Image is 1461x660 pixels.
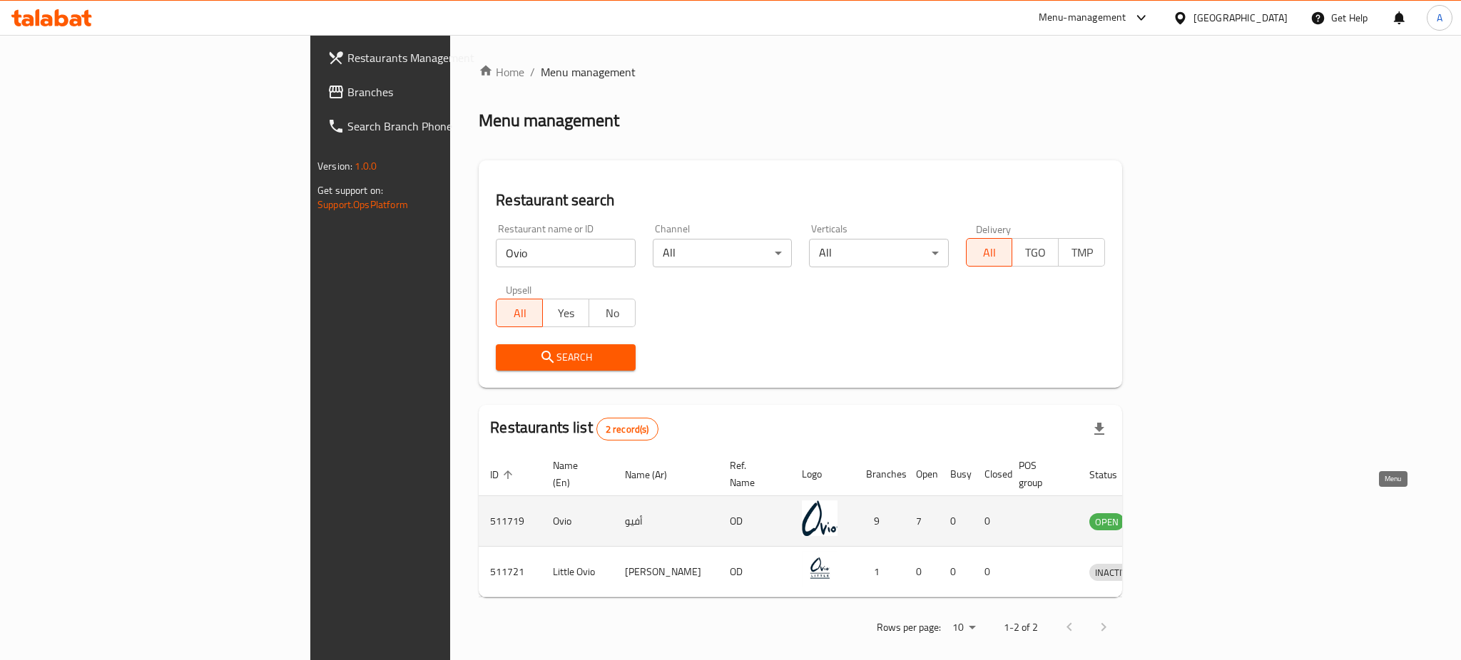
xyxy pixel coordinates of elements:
[541,63,636,81] span: Menu management
[855,453,905,496] th: Branches
[506,284,532,294] label: Upsell
[939,547,973,597] td: 0
[1089,564,1138,581] div: INACTIVE
[549,303,584,324] span: Yes
[802,551,838,587] img: Little Ovio
[317,181,383,200] span: Get support on:
[1193,10,1288,26] div: [GEOGRAPHIC_DATA]
[316,109,554,143] a: Search Branch Phone
[1019,457,1061,491] span: POS group
[1089,466,1136,483] span: Status
[973,496,1007,547] td: 0
[496,344,635,371] button: Search
[1437,10,1442,26] span: A
[1058,238,1105,267] button: TMP
[730,457,773,491] span: Ref. Name
[1089,564,1138,581] span: INACTIVE
[614,496,718,547] td: أفيو
[541,496,614,547] td: Ovio
[809,239,948,267] div: All
[718,547,790,597] td: OD
[877,619,941,636] p: Rows per page:
[496,239,635,267] input: Search for restaurant name or ID..
[1089,514,1124,530] span: OPEN
[1039,9,1126,26] div: Menu-management
[939,496,973,547] td: 0
[1018,242,1053,263] span: TGO
[595,303,630,324] span: No
[1012,238,1059,267] button: TGO
[976,224,1012,234] label: Delivery
[905,496,939,547] td: 7
[972,242,1007,263] span: All
[316,41,554,75] a: Restaurants Management
[490,466,517,483] span: ID
[347,83,543,100] span: Branches
[855,496,905,547] td: 9
[490,417,658,440] h2: Restaurants list
[596,418,658,440] div: Total records count
[589,299,636,327] button: No
[347,49,543,66] span: Restaurants Management
[541,547,614,597] td: Little Ovio
[355,157,377,175] span: 1.0.0
[718,496,790,547] td: OD
[802,500,838,536] img: Ovio
[496,190,1105,211] h2: Restaurant search
[1004,619,1038,636] p: 1-2 of 2
[973,453,1007,496] th: Closed
[905,453,939,496] th: Open
[947,617,981,639] div: Rows per page:
[507,349,623,366] span: Search
[317,157,352,175] span: Version:
[855,547,905,597] td: 1
[496,299,543,327] button: All
[542,299,589,327] button: Yes
[479,453,1204,597] table: enhanced table
[597,423,658,436] span: 2 record(s)
[316,75,554,109] a: Branches
[966,238,1013,267] button: All
[553,457,596,491] span: Name (En)
[939,453,973,496] th: Busy
[502,303,537,324] span: All
[317,195,408,214] a: Support.OpsPlatform
[653,239,792,267] div: All
[347,118,543,135] span: Search Branch Phone
[905,547,939,597] td: 0
[614,547,718,597] td: [PERSON_NAME]
[790,453,855,496] th: Logo
[1082,412,1116,446] div: Export file
[973,547,1007,597] td: 0
[1064,242,1099,263] span: TMP
[625,466,686,483] span: Name (Ar)
[479,63,1122,81] nav: breadcrumb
